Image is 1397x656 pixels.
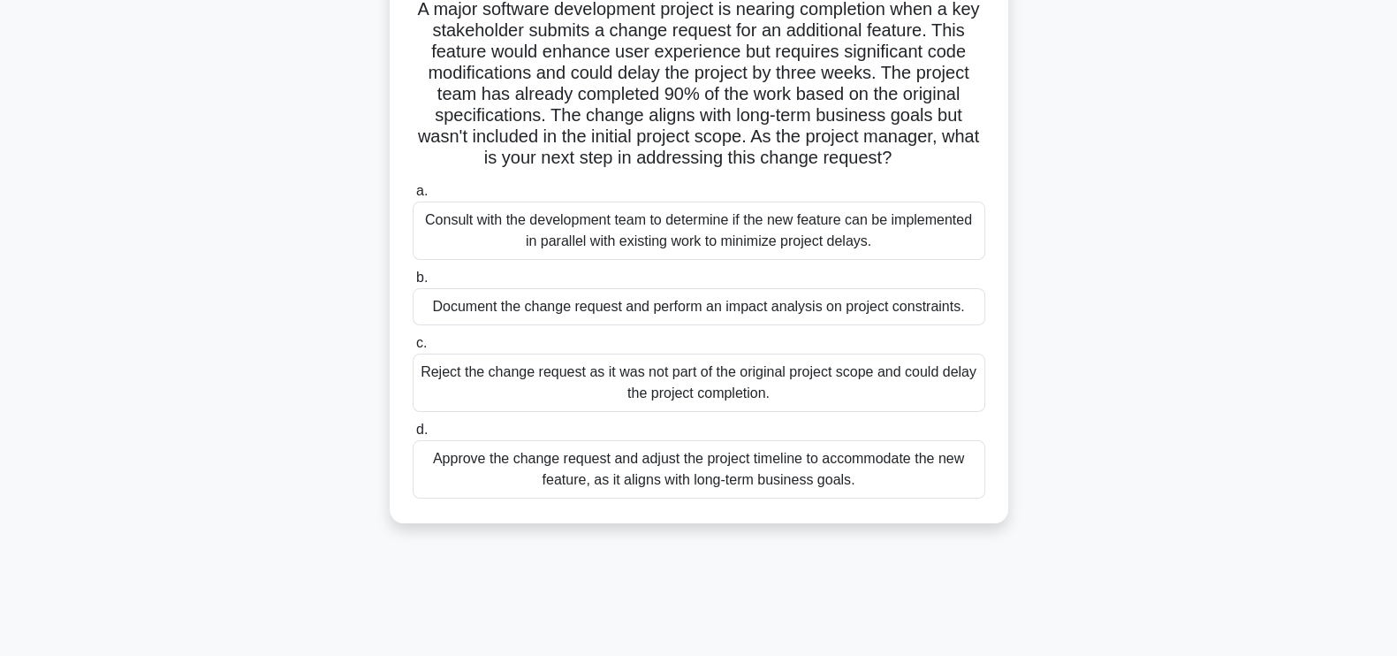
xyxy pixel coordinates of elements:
[413,202,985,260] div: Consult with the development team to determine if the new feature can be implemented in parallel ...
[413,354,985,412] div: Reject the change request as it was not part of the original project scope and could delay the pr...
[416,335,427,350] span: c.
[413,288,985,325] div: Document the change request and perform an impact analysis on project constraints.
[416,270,428,285] span: b.
[416,183,428,198] span: a.
[413,440,985,499] div: Approve the change request and adjust the project timeline to accommodate the new feature, as it ...
[416,422,428,437] span: d.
